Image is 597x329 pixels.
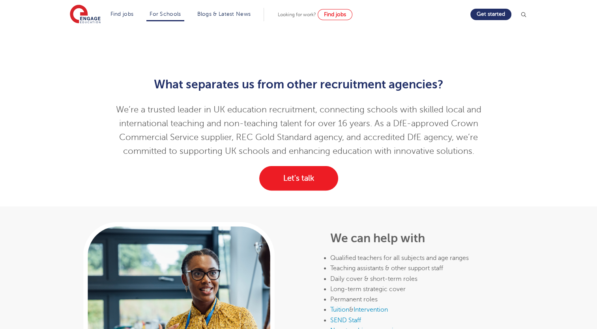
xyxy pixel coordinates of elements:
[354,306,388,313] a: Intervention
[110,11,134,17] a: Find jobs
[105,103,492,158] p: We’re a trusted leader in UK education recruitment, connecting schools with skilled local and int...
[330,263,506,273] li: Teaching assistants & other support staff
[105,78,492,91] h2: What separates us from other recruitment agencies?
[278,12,316,17] span: Looking for work?
[259,166,338,191] a: Let's talk
[70,5,101,24] img: Engage Education
[324,11,346,17] span: Find jobs
[318,9,352,20] a: Find jobs
[197,11,251,17] a: Blogs & Latest News
[150,11,181,17] a: For Schools
[330,305,506,315] li: &
[330,253,506,263] li: Qualified teachers for all subjects and age ranges
[330,317,361,324] a: SEND Staff
[330,294,506,305] li: Permanent roles
[330,273,506,284] li: Daily cover & short-term roles
[330,232,506,245] h2: We can help with
[470,9,511,20] a: Get started
[330,284,506,294] li: Long-term strategic cover
[330,306,349,313] a: Tuition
